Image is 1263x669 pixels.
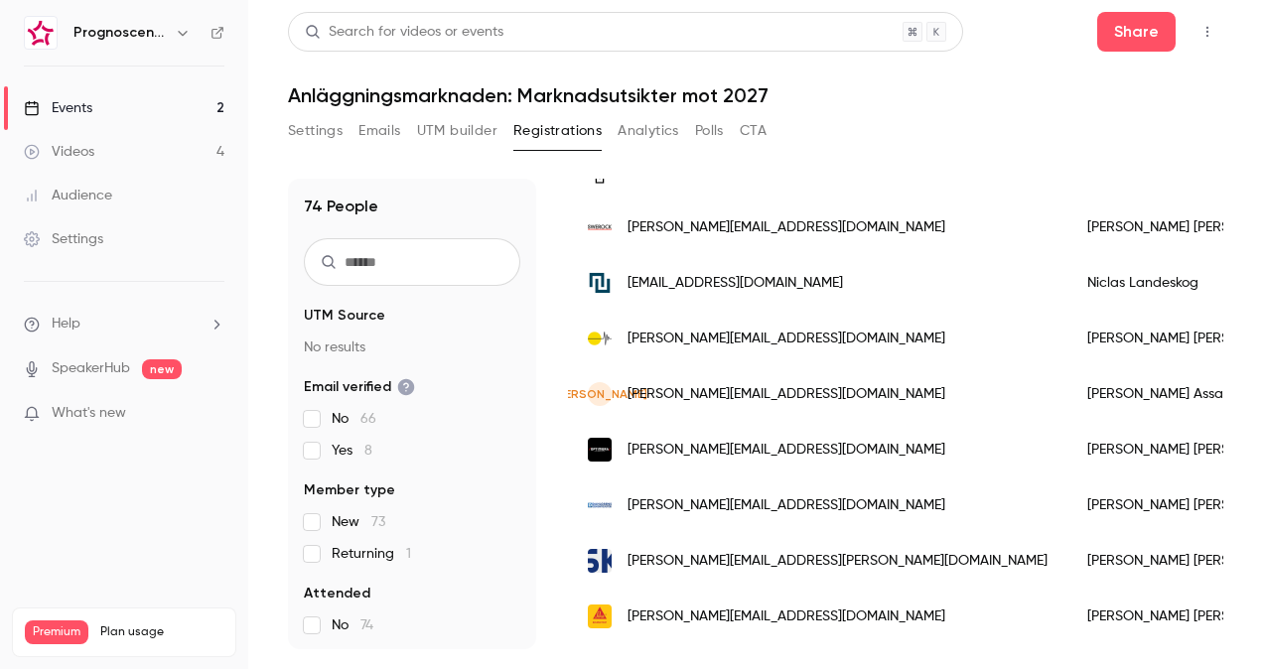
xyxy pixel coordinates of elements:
[24,142,94,162] div: Videos
[417,115,497,147] button: UTM builder
[406,547,411,561] span: 1
[360,412,376,426] span: 66
[332,441,372,461] span: Yes
[24,314,224,334] li: help-dropdown-opener
[1097,12,1176,52] button: Share
[588,604,612,628] img: se.sika.com
[305,22,503,43] div: Search for videos or events
[100,624,223,640] span: Plan usage
[25,17,57,49] img: Prognoscentret | Powered by Hubexo
[142,359,182,379] span: new
[588,493,612,517] img: dahlgrenscement.se
[288,83,1223,107] h1: Anläggningsmarknaden: Marknadsutsikter mot 2027
[628,440,945,461] span: [PERSON_NAME][EMAIL_ADDRESS][DOMAIN_NAME]
[332,409,376,429] span: No
[304,584,370,603] span: Attended
[588,438,612,462] img: optimera.se
[553,385,647,403] span: [PERSON_NAME]
[628,384,945,405] span: [PERSON_NAME][EMAIL_ADDRESS][DOMAIN_NAME]
[358,115,400,147] button: Emails
[73,23,167,43] h6: Prognoscentret | Powered by Hubexo
[740,115,767,147] button: CTA
[52,358,130,379] a: SpeakerHub
[628,273,843,294] span: [EMAIL_ADDRESS][DOMAIN_NAME]
[24,229,103,249] div: Settings
[628,551,1048,572] span: [PERSON_NAME][EMAIL_ADDRESS][PERSON_NAME][DOMAIN_NAME]
[52,403,126,424] span: What's new
[332,615,373,635] span: No
[628,329,945,349] span: [PERSON_NAME][EMAIL_ADDRESS][DOMAIN_NAME]
[201,405,224,423] iframe: Noticeable Trigger
[24,186,112,205] div: Audience
[360,618,373,632] span: 74
[25,620,88,644] span: Premium
[628,606,945,627] span: [PERSON_NAME][EMAIL_ADDRESS][DOMAIN_NAME]
[588,271,612,295] img: haki.se
[364,444,372,458] span: 8
[52,314,80,334] span: Help
[332,544,411,564] span: Returning
[304,480,395,500] span: Member type
[332,512,385,532] span: New
[371,515,385,529] span: 73
[588,215,612,239] img: swerock.se
[695,115,724,147] button: Polls
[304,306,385,326] span: UTM Source
[618,115,679,147] button: Analytics
[24,98,92,118] div: Events
[588,327,612,350] img: nitroconsult.se
[628,495,945,516] span: [PERSON_NAME][EMAIL_ADDRESS][DOMAIN_NAME]
[304,195,378,218] h1: 74 People
[304,337,520,357] p: No results
[628,217,945,238] span: [PERSON_NAME][EMAIL_ADDRESS][DOMAIN_NAME]
[288,115,343,147] button: Settings
[513,115,602,147] button: Registrations
[304,377,415,397] span: Email verified
[588,549,612,573] img: skanska.se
